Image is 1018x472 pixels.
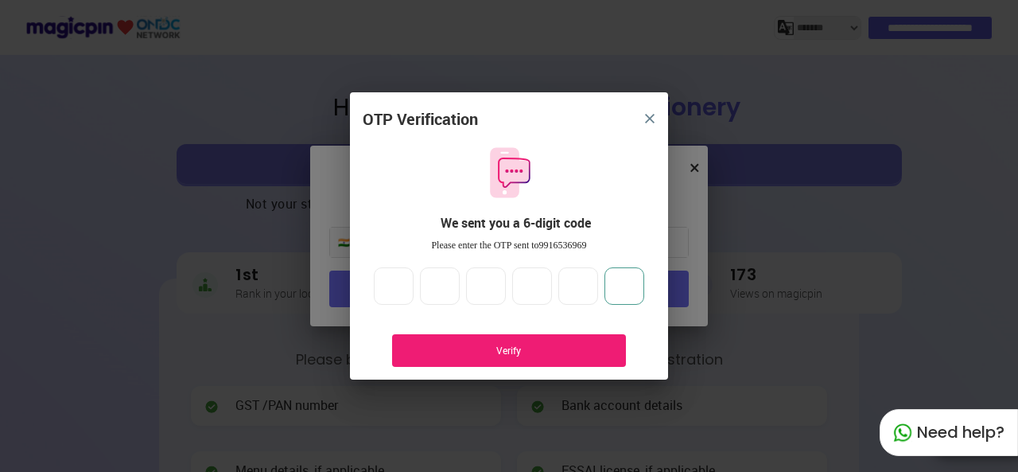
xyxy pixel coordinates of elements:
[635,104,664,133] button: close
[880,409,1018,456] div: Need help?
[482,146,536,200] img: otpMessageIcon.11fa9bf9.svg
[375,214,655,232] div: We sent you a 6-digit code
[416,344,602,357] div: Verify
[363,108,478,131] div: OTP Verification
[645,114,655,123] img: 8zTxi7IzMsfkYqyYgBgfvSHvmzQA9juT1O3mhMgBDT8p5s20zMZ2JbefE1IEBlkXHwa7wAFxGwdILBLhkAAAAASUVORK5CYII=
[363,239,655,252] div: Please enter the OTP sent to 9916536969
[893,423,912,443] img: whatapp_green.7240e66a.svg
